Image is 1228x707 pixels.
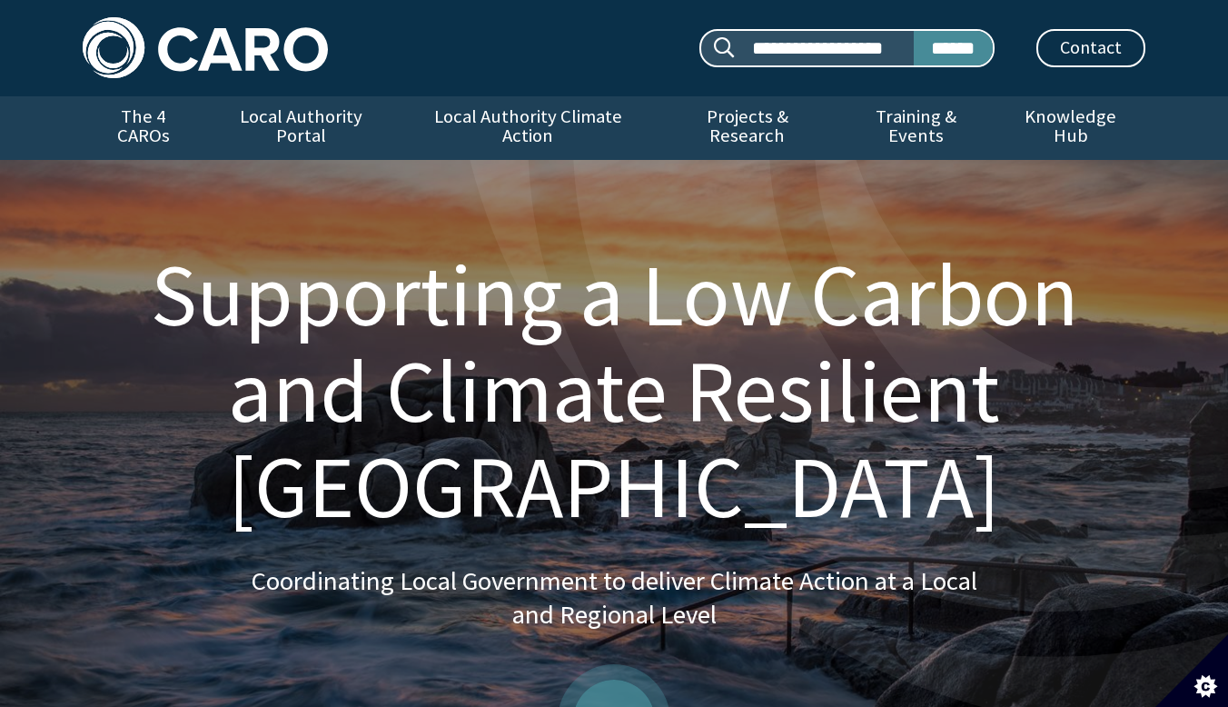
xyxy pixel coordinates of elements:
[837,96,995,160] a: Training & Events
[251,564,977,632] p: Coordinating Local Government to deliver Climate Action at a Local and Regional Level
[1155,634,1228,707] button: Set cookie preferences
[83,17,328,78] img: Caro logo
[398,96,657,160] a: Local Authority Climate Action
[104,247,1124,535] h1: Supporting a Low Carbon and Climate Resilient [GEOGRAPHIC_DATA]
[83,96,203,160] a: The 4 CAROs
[996,96,1145,160] a: Knowledge Hub
[658,96,837,160] a: Projects & Research
[203,96,398,160] a: Local Authority Portal
[1036,29,1145,67] a: Contact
